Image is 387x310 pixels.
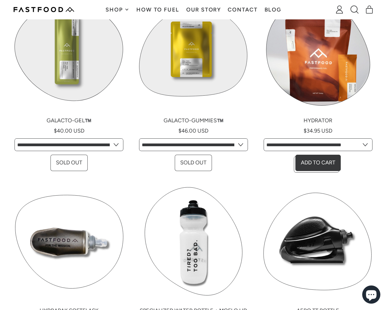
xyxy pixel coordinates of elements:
img: Fastfood [14,7,74,12]
inbox-online-store-chat: Shopify online store chat [360,285,382,305]
button: Sold Out [175,155,212,171]
button: Sold Out [50,155,88,171]
span: Sold Out [180,159,207,166]
span: Sold Out [56,159,82,166]
span: Shop [106,7,124,12]
button: Add to Cart [295,155,341,171]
